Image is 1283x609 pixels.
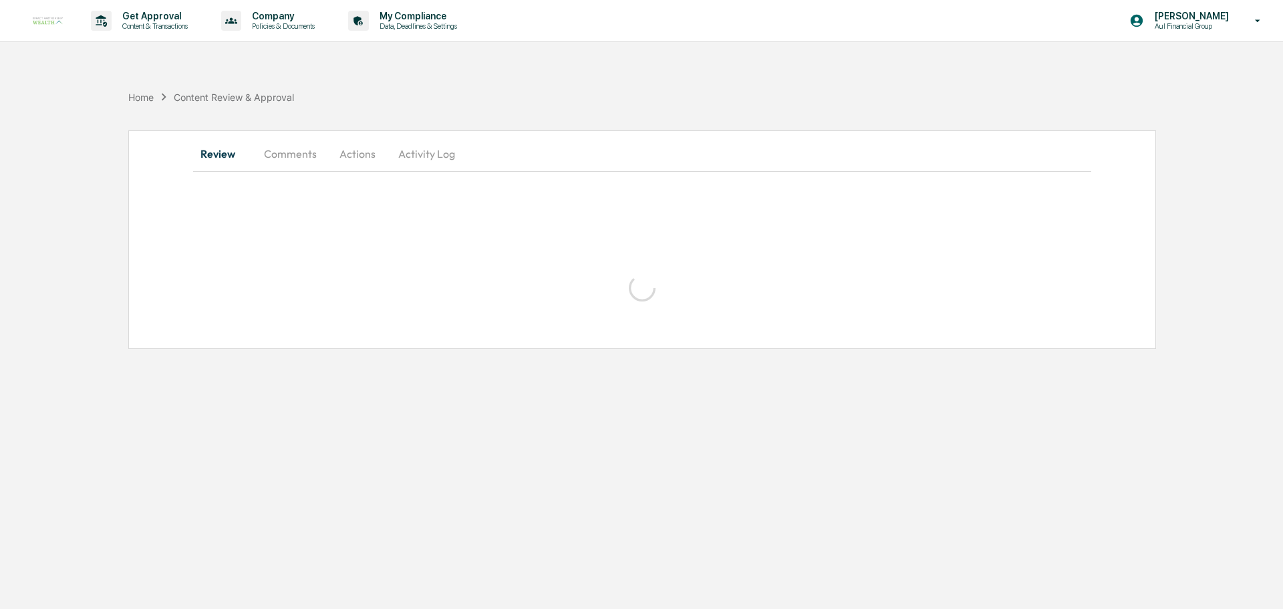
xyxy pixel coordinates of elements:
[327,138,388,170] button: Actions
[1144,11,1236,21] p: [PERSON_NAME]
[253,138,327,170] button: Comments
[241,21,321,31] p: Policies & Documents
[241,11,321,21] p: Company
[1144,21,1236,31] p: Aul Financial Group
[32,16,64,25] img: logo
[112,21,194,31] p: Content & Transactions
[193,138,253,170] button: Review
[112,11,194,21] p: Get Approval
[193,138,1091,170] div: secondary tabs example
[369,21,464,31] p: Data, Deadlines & Settings
[388,138,466,170] button: Activity Log
[128,92,154,103] div: Home
[369,11,464,21] p: My Compliance
[174,92,294,103] div: Content Review & Approval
